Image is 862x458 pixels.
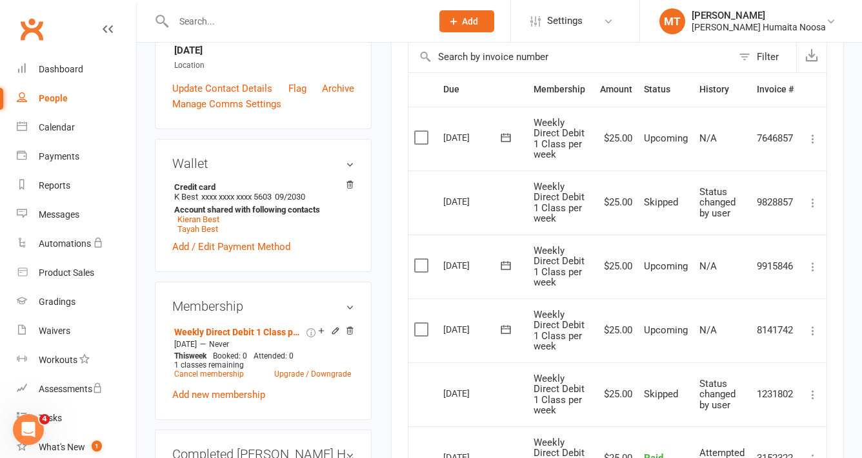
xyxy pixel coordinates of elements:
a: Flag [288,81,306,96]
a: Update Contact Details [172,81,272,96]
span: Upcoming [644,132,688,144]
strong: [DATE] [174,45,354,56]
div: Filter [757,49,779,65]
span: N/A [699,260,717,272]
li: K Best [172,180,354,236]
a: Calendar [17,113,136,142]
h3: Wallet [172,156,354,171]
span: 1 [92,441,102,452]
span: Attended: 0 [254,351,294,360]
td: 8141742 [751,298,799,362]
td: $25.00 [594,362,638,426]
div: [PERSON_NAME] Humaita Noosa [692,21,826,33]
span: This [174,351,189,360]
th: Amount [594,73,638,106]
div: People [39,93,68,103]
a: Weekly Direct Debit 1 Class per week [174,327,304,337]
a: Messages [17,200,136,229]
div: Location [174,59,354,72]
div: Product Sales [39,267,94,278]
button: Filter [732,41,796,72]
span: 1 classes remaining [174,360,244,370]
a: Automations [17,229,136,258]
td: 1231802 [751,362,799,426]
span: Status changed by user [699,378,736,411]
div: What's New [39,442,85,452]
input: Search... [170,12,423,30]
a: Assessments [17,375,136,404]
td: $25.00 [594,298,638,362]
th: Membership [528,73,594,106]
span: Weekly Direct Debit 1 Class per week [534,181,585,225]
h3: Membership [172,299,354,313]
div: [DATE] [443,255,503,275]
div: — [171,339,354,349]
span: Skipped [644,388,678,400]
span: [DATE] [174,340,197,349]
th: Due [437,73,528,106]
div: [DATE] [443,191,503,211]
div: Dashboard [39,64,83,74]
td: $25.00 [594,107,638,171]
td: 7646857 [751,107,799,171]
a: Add new membership [172,389,265,401]
a: Kieran Best [177,214,219,224]
span: Upcoming [644,260,688,272]
span: Skipped [644,196,678,208]
span: N/A [699,324,717,336]
a: Tasks [17,404,136,433]
div: [DATE] [443,383,503,403]
span: xxxx xxxx xxxx 5603 [201,192,272,202]
div: [DATE] [443,319,503,339]
span: 4 [39,414,50,424]
iframe: Intercom live chat [13,414,44,445]
span: Status changed by user [699,186,736,219]
input: Search by invoice number [408,41,732,72]
div: Waivers [39,326,70,336]
span: Upcoming [644,324,688,336]
div: Workouts [39,355,77,365]
div: Messages [39,209,79,220]
div: Automations [39,238,91,249]
a: Product Sales [17,258,136,287]
a: Payments [17,142,136,171]
a: Manage Comms Settings [172,96,281,112]
div: Tasks [39,413,62,423]
div: Reports [39,180,70,191]
a: Reports [17,171,136,200]
span: Weekly Direct Debit 1 Class per week [534,245,585,289]
td: 9915846 [751,234,799,298]
span: Weekly Direct Debit 1 Class per week [534,117,585,161]
span: Booked: 0 [213,351,247,360]
td: $25.00 [594,234,638,298]
button: Add [439,10,494,32]
div: Gradings [39,297,75,307]
span: 09/2030 [275,192,305,202]
a: Archive [322,81,354,96]
div: Calendar [39,122,75,132]
strong: Credit card [174,182,348,192]
a: People [17,84,136,113]
div: [DATE] [443,127,503,147]
div: week [171,351,210,360]
th: Invoice # [751,73,799,106]
th: History [694,73,751,106]
span: Add [462,16,478,26]
a: Waivers [17,317,136,346]
span: Weekly Direct Debit 1 Class per week [534,309,585,353]
a: Clubworx [15,13,48,45]
td: 9828857 [751,171,799,234]
div: MT [659,8,685,34]
div: Assessments [39,384,103,394]
a: Gradings [17,287,136,317]
span: Never [209,340,229,349]
a: Upgrade / Downgrade [274,370,351,379]
a: Dashboard [17,55,136,84]
td: $25.00 [594,171,638,234]
strong: Account shared with following contacts [174,205,348,214]
span: Settings [547,6,583,36]
span: N/A [699,132,717,144]
a: Tayah Best [177,224,218,234]
th: Status [638,73,694,106]
a: Cancel membership [174,370,244,379]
